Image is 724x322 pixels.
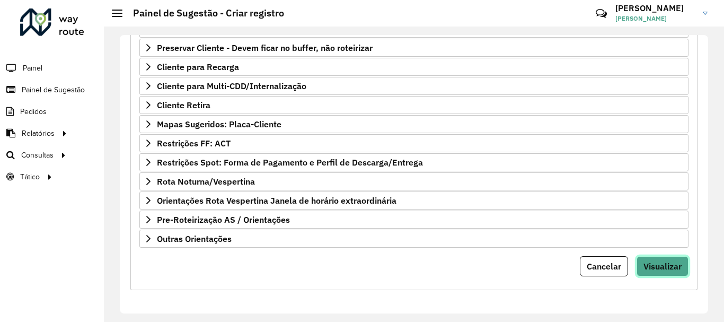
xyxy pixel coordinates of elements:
a: Orientações Rota Vespertina Janela de horário extraordinária [139,192,688,210]
button: Cancelar [580,256,628,276]
a: Restrições FF: ACT [139,134,688,152]
h2: Painel de Sugestão - Criar registro [122,7,284,19]
span: Visualizar [643,261,682,272]
span: Rota Noturna/Vespertina [157,177,255,186]
a: Cliente para Recarga [139,58,688,76]
span: [PERSON_NAME] [615,14,695,23]
span: Mapas Sugeridos: Placa-Cliente [157,120,281,128]
span: Restrições FF: ACT [157,139,231,147]
span: Relatórios [22,128,55,139]
span: Orientações Rota Vespertina Janela de horário extraordinária [157,196,396,205]
span: Painel [23,63,42,74]
a: Cliente Retira [139,96,688,114]
h3: [PERSON_NAME] [615,3,695,13]
span: Cliente para Multi-CDD/Internalização [157,82,306,90]
span: Pedidos [20,106,47,117]
span: Preservar Cliente - Devem ficar no buffer, não roteirizar [157,43,373,52]
a: Preservar Cliente - Devem ficar no buffer, não roteirizar [139,39,688,57]
a: Outras Orientações [139,230,688,248]
a: Rota Noturna/Vespertina [139,172,688,190]
span: Cancelar [587,261,621,272]
button: Visualizar [637,256,688,276]
a: Restrições Spot: Forma de Pagamento e Perfil de Descarga/Entrega [139,153,688,171]
a: Mapas Sugeridos: Placa-Cliente [139,115,688,133]
span: Cliente Retira [157,101,210,109]
span: Painel de Sugestão [22,84,85,95]
a: Pre-Roteirização AS / Orientações [139,211,688,229]
span: Pre-Roteirização AS / Orientações [157,215,290,224]
a: Cliente para Multi-CDD/Internalização [139,77,688,95]
span: Outras Orientações [157,234,232,243]
span: Consultas [21,150,54,161]
span: Tático [20,171,40,182]
span: Restrições Spot: Forma de Pagamento e Perfil de Descarga/Entrega [157,158,423,167]
span: Cliente para Recarga [157,63,239,71]
a: Contato Rápido [590,2,613,25]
